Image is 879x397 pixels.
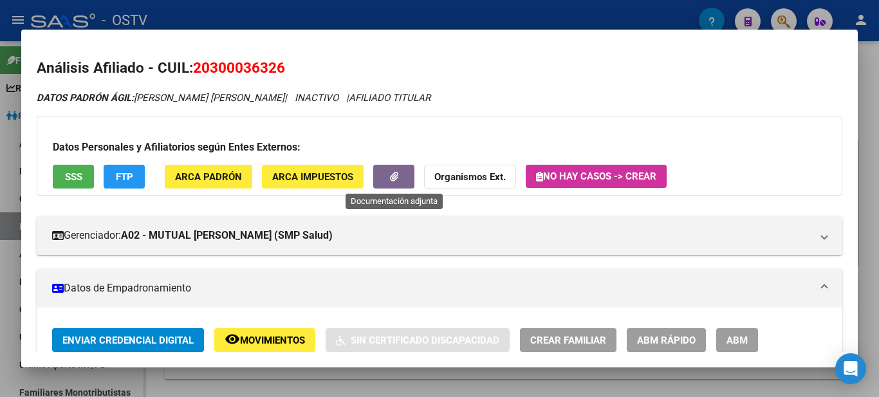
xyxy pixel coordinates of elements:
span: [PERSON_NAME] [PERSON_NAME] [37,92,284,104]
button: SSS [53,165,94,189]
span: AFILIADO TITULAR [349,92,430,104]
button: ABM [716,328,758,352]
mat-icon: remove_red_eye [225,331,240,347]
i: | INACTIVO | [37,92,430,104]
button: ARCA Padrón [165,165,252,189]
span: Sin Certificado Discapacidad [351,335,499,346]
span: ARCA Impuestos [272,171,353,183]
span: SSS [65,171,82,183]
span: ABM [726,335,748,346]
span: No hay casos -> Crear [536,171,656,182]
span: FTP [116,171,133,183]
mat-panel-title: Gerenciador: [52,228,811,243]
span: 20300036326 [193,59,285,76]
mat-expansion-panel-header: Gerenciador:A02 - MUTUAL [PERSON_NAME] (SMP Salud) [37,216,842,255]
button: ARCA Impuestos [262,165,364,189]
span: ABM Rápido [637,335,696,346]
button: ABM Rápido [627,328,706,352]
mat-panel-title: Datos de Empadronamiento [52,281,811,296]
button: Sin Certificado Discapacidad [326,328,510,352]
h2: Análisis Afiliado - CUIL: [37,57,842,79]
mat-expansion-panel-header: Datos de Empadronamiento [37,269,842,308]
span: Crear Familiar [530,335,606,346]
button: Organismos Ext. [424,165,516,189]
strong: Organismos Ext. [434,171,506,183]
span: ARCA Padrón [175,171,242,183]
button: No hay casos -> Crear [526,165,667,188]
span: Enviar Credencial Digital [62,335,194,346]
button: FTP [104,165,145,189]
button: Enviar Credencial Digital [52,328,204,352]
span: Movimientos [240,335,305,346]
h3: Datos Personales y Afiliatorios según Entes Externos: [53,140,826,155]
button: Movimientos [214,328,315,352]
strong: DATOS PADRÓN ÁGIL: [37,92,134,104]
button: Crear Familiar [520,328,616,352]
strong: A02 - MUTUAL [PERSON_NAME] (SMP Salud) [121,228,333,243]
div: Open Intercom Messenger [835,353,866,384]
